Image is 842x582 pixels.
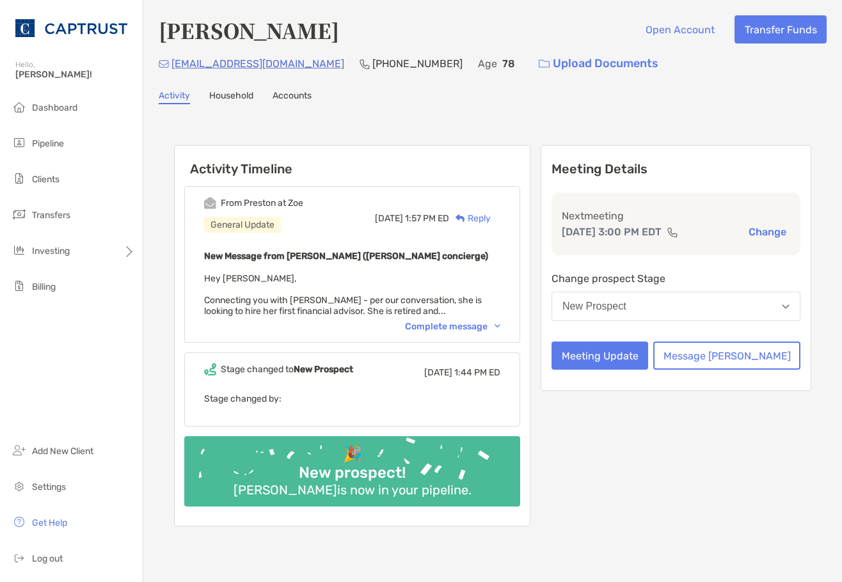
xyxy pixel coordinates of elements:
[32,246,70,256] span: Investing
[12,135,27,150] img: pipeline icon
[562,301,626,312] div: New Prospect
[294,464,411,482] div: New prospect!
[552,161,800,177] p: Meeting Details
[204,251,488,262] b: New Message from [PERSON_NAME] ([PERSON_NAME] concierge)
[221,364,353,375] div: Stage changed to
[204,217,281,233] div: General Update
[338,445,367,464] div: 🎉
[15,69,135,80] span: [PERSON_NAME]!
[159,90,190,104] a: Activity
[405,321,500,332] div: Complete message
[562,208,790,224] p: Next meeting
[502,56,515,72] p: 78
[360,59,370,69] img: Phone Icon
[171,56,344,72] p: [EMAIL_ADDRESS][DOMAIN_NAME]
[12,171,27,186] img: clients icon
[32,553,63,564] span: Log out
[209,90,253,104] a: Household
[653,342,800,370] button: Message [PERSON_NAME]
[405,213,449,224] span: 1:57 PM ED
[204,391,500,407] p: Stage changed by:
[12,242,27,258] img: investing icon
[32,138,64,149] span: Pipeline
[635,15,724,43] button: Open Account
[782,304,790,309] img: Open dropdown arrow
[12,443,27,458] img: add_new_client icon
[424,367,452,378] span: [DATE]
[667,227,678,237] img: communication type
[32,174,60,185] span: Clients
[32,482,66,492] span: Settings
[456,214,465,223] img: Reply icon
[32,102,77,113] span: Dashboard
[735,15,827,43] button: Transfer Funds
[12,278,27,294] img: billing icon
[12,514,27,530] img: get-help icon
[12,550,27,565] img: logout icon
[552,292,800,321] button: New Prospect
[495,324,500,328] img: Chevron icon
[204,273,482,317] span: Hey [PERSON_NAME], Connecting you with [PERSON_NAME] - per our conversation, she is looking to hi...
[552,342,648,370] button: Meeting Update
[32,210,70,221] span: Transfers
[159,60,169,68] img: Email Icon
[375,213,403,224] span: [DATE]
[478,56,497,72] p: Age
[745,225,790,239] button: Change
[32,446,93,457] span: Add New Client
[32,281,56,292] span: Billing
[12,99,27,114] img: dashboard icon
[454,367,500,378] span: 1:44 PM ED
[204,197,216,209] img: Event icon
[228,482,477,498] div: [PERSON_NAME] is now in your pipeline.
[221,198,303,208] div: From Preston at Zoe
[273,90,312,104] a: Accounts
[449,212,491,225] div: Reply
[372,56,463,72] p: [PHONE_NUMBER]
[552,271,800,287] p: Change prospect Stage
[204,363,216,375] img: Event icon
[539,59,550,68] img: button icon
[175,146,530,177] h6: Activity Timeline
[12,478,27,494] img: settings icon
[15,5,127,51] img: CAPTRUST Logo
[530,50,667,77] a: Upload Documents
[294,364,353,375] b: New Prospect
[562,224,662,240] p: [DATE] 3:00 PM EDT
[32,517,67,528] span: Get Help
[12,207,27,222] img: transfers icon
[159,15,339,45] h4: [PERSON_NAME]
